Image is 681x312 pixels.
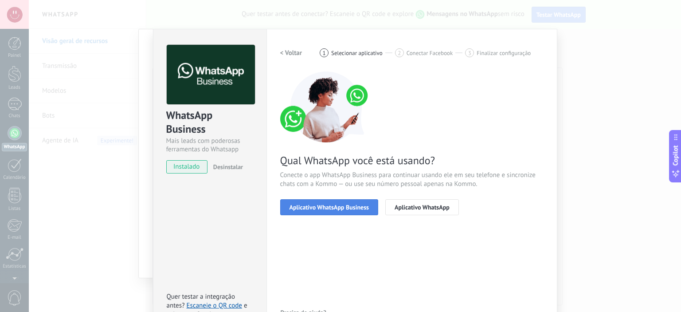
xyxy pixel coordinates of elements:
div: Mais leads com poderosas ferramentas do Whatsapp [166,137,254,154]
span: Qual WhatsApp você está usando? [280,154,544,167]
button: < Voltar [280,45,302,61]
span: Conectar Facebook [407,50,453,56]
span: 3 [468,49,471,57]
span: Aplicativo WhatsApp [395,204,450,210]
img: logo_main.png [167,45,255,105]
div: WhatsApp Business [166,108,254,137]
a: Escaneie o QR code [187,301,242,310]
span: Desinstalar [213,163,243,171]
span: Copilot [671,145,680,166]
button: Desinstalar [210,160,243,174]
span: Conecte o app WhatsApp Business para continuar usando ele em seu telefone e sincronize chats com ... [280,171,544,189]
span: instalado [167,160,207,174]
button: Aplicativo WhatsApp Business [280,199,378,215]
h2: < Voltar [280,49,302,57]
span: 1 [323,49,326,57]
img: connect number [280,71,373,142]
span: Finalizar configuração [477,50,531,56]
span: Selecionar aplicativo [331,50,383,56]
span: 2 [398,49,401,57]
button: Aplicativo WhatsApp [385,199,459,215]
span: Quer testar a integração antes? [167,292,235,310]
span: Aplicativo WhatsApp Business [290,204,369,210]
